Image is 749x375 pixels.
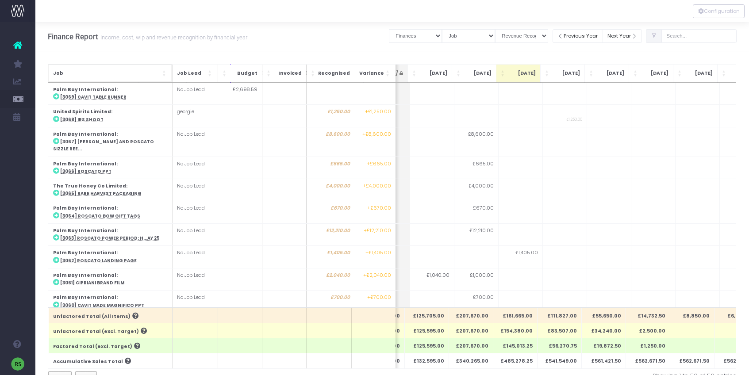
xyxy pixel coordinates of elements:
[229,70,257,77] span: Budget
[172,105,220,127] td: georgie
[626,323,670,338] th: £2,500.00
[493,353,537,368] th: £485,278.25
[356,70,384,77] span: Variance
[60,280,124,286] abbr: [3061] Cipriani Brand Film
[670,353,714,368] th: £562,671.50
[493,338,537,353] th: £145,013.25
[48,223,172,245] td: :
[449,353,493,368] th: £340,265.00
[661,29,737,43] input: Search...
[457,69,462,78] span: Sep 25: Activate to sort
[60,94,126,100] abbr: [3069] Cavit table runner
[53,131,116,138] strong: Palm Bay International
[449,323,493,338] th: £207,670.00
[60,258,136,264] abbr: [3062] Roscato landing page
[306,223,354,245] td: £12,210.00
[362,131,391,138] span: +£8,600.00
[404,353,449,368] th: £132,595.00
[177,70,206,77] span: Job Lead
[553,29,603,43] button: Previous Year
[60,191,141,196] abbr: [3065] Rare Harvest Packaging
[48,105,172,127] td: :
[454,179,498,201] td: £4,000.00
[404,338,449,353] th: £125,595.00
[363,227,391,234] span: +£12,210.00
[464,70,492,77] span: [DATE]
[48,32,247,41] h3: Finance Report
[273,70,301,77] span: Invoiced
[53,205,116,211] strong: Palm Bay International
[454,268,498,290] td: £1,000.00
[552,70,580,77] span: [DATE]
[306,201,354,223] td: £670.00
[626,353,670,368] th: £562,671.50
[172,157,220,179] td: No Job Lead
[362,183,391,190] span: +£4,000.00
[385,69,391,78] span: Variance: Activate to sort
[722,69,727,78] span: Mar 26: Activate to sort
[306,291,354,313] td: £700.00
[311,69,316,78] span: Recognised: Activate to sort
[626,338,670,353] th: £1,250.00
[454,157,498,179] td: £665.00
[172,127,220,157] td: No Job Lead
[53,328,138,335] span: Unfactored Total (excl. Target)
[172,223,220,245] td: No Job Lead
[365,108,391,115] span: +£1,250.00
[172,291,220,313] td: No Job Lead
[172,179,220,201] td: No Job Lead
[581,323,626,338] th: £34,240.00
[60,235,159,241] abbr: [3063] Roscato Power Period: Holiday 25
[566,115,582,122] small: £1,250.00
[172,83,220,105] td: No Job Lead
[11,357,24,371] img: images/default_profile_image.png
[449,338,493,353] th: £207,670.00
[48,201,172,223] td: :
[48,157,172,179] td: :
[493,308,537,323] th: £161,665.00
[365,249,391,256] span: +£1,405.00
[60,168,111,174] abbr: [3066] Roscato PPT
[454,127,498,157] td: £8,600.00
[366,161,391,168] span: +£665.00
[172,201,220,223] td: No Job Lead
[53,183,126,189] strong: The True Honey Co Limited
[537,308,581,323] th: £111,827.00
[454,223,498,245] td: £12,210.00
[581,353,626,368] th: £561,421.50
[537,323,581,338] th: £83,507.00
[363,272,391,279] span: +£2,040.00
[207,69,213,78] span: Job Lead: Activate to sort
[306,127,354,157] td: £8,600.00
[48,291,172,313] td: :
[634,69,639,78] span: Jan 26: Activate to sort
[678,69,683,78] span: Feb 26: Activate to sort
[53,272,116,279] strong: Palm Bay International
[493,323,537,338] th: £154,380.00
[306,246,354,268] td: £1,405.00
[501,69,506,78] span: Oct 25: Activate to sort
[53,108,111,115] strong: United Spirits Limited
[48,127,172,157] td: :
[589,69,595,78] span: Dec 25: Activate to sort
[412,69,418,78] span: Aug 25: Activate to sort
[508,70,536,77] span: [DATE]
[449,308,493,323] th: £207,670.00
[670,308,714,323] th: £8,850.00
[218,83,262,105] td: £2,698.59
[48,268,172,290] td: :
[410,268,454,290] td: £1,040.00
[367,205,391,212] span: +£670.00
[404,308,449,323] th: £125,705.00
[693,4,745,18] button: Configuration
[48,246,172,268] td: :
[454,201,498,223] td: £670.00
[53,161,116,167] strong: Palm Bay International
[53,343,132,350] span: Factored Total (excl. Target)
[53,358,123,365] span: Accumulative Sales Total
[53,139,154,152] abbr: [3067] Cavit and Roscato sizzle reels
[306,105,354,127] td: £1,250.00
[48,83,172,105] td: :
[641,70,668,77] span: [DATE]
[53,313,130,320] span: Unfactored Total (All Items)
